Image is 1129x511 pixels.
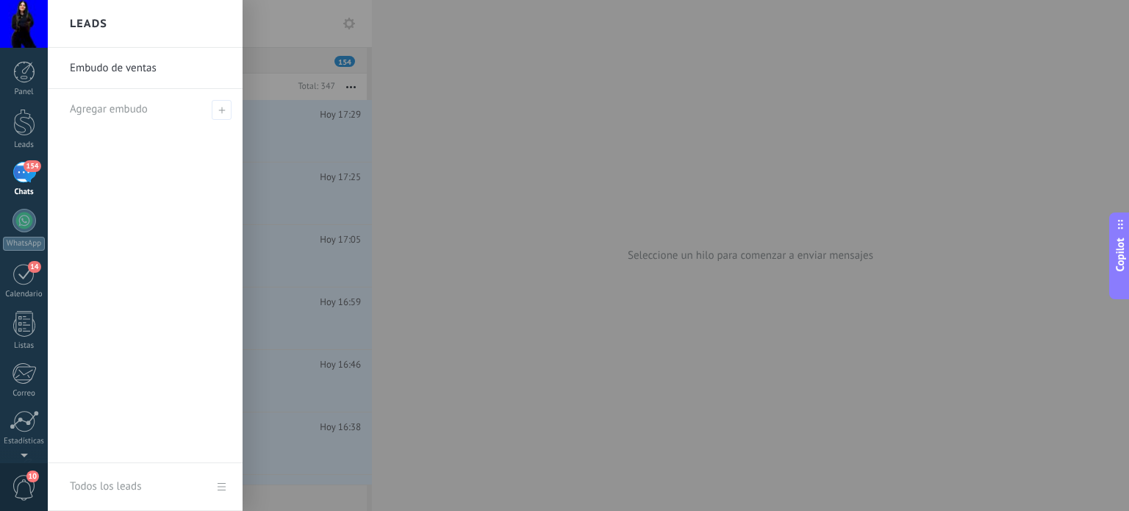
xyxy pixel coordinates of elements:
span: Agregar embudo [70,102,148,116]
span: 154 [24,160,40,172]
div: Correo [3,389,46,399]
div: Calendario [3,290,46,299]
span: 10 [26,471,39,482]
a: Todos los leads [48,463,243,511]
div: Estadísticas [3,437,46,446]
div: Panel [3,87,46,97]
span: Agregar embudo [212,100,232,120]
div: WhatsApp [3,237,45,251]
div: Listas [3,341,46,351]
a: Embudo de ventas [70,48,228,89]
div: Leads [3,140,46,150]
span: 14 [28,261,40,273]
span: Copilot [1113,237,1128,271]
div: Todos los leads [70,466,141,507]
div: Chats [3,187,46,197]
h2: Leads [70,1,107,47]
